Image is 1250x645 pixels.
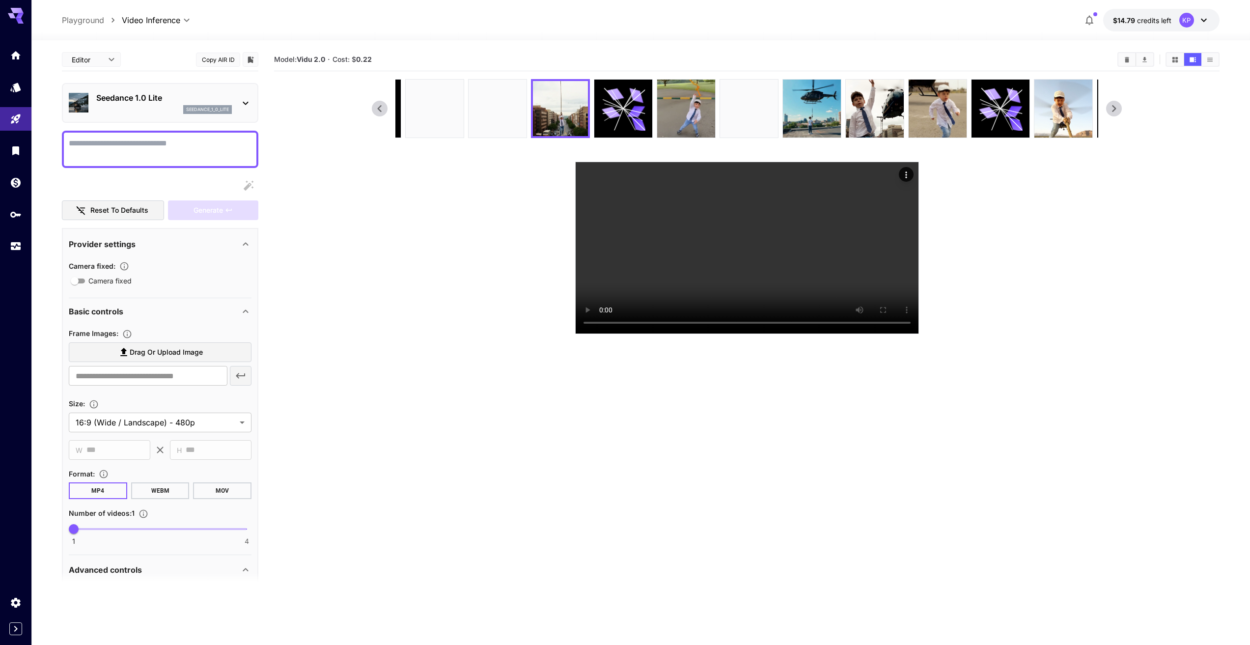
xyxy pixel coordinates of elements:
button: Upload frame images. [118,329,136,339]
div: Basic controls [69,300,251,323]
div: Advanced controls [69,558,251,582]
p: · [328,54,330,65]
div: Models [10,81,22,93]
b: Vidu 2.0 [297,55,325,63]
div: Provider settings [69,232,251,256]
button: Show media in list view [1201,53,1219,66]
span: W [76,445,83,456]
button: $14.78846KP [1103,9,1220,31]
span: Size : [69,399,85,408]
span: 4 [245,536,249,546]
button: Clear All [1118,53,1136,66]
button: Expand sidebar [9,622,22,635]
img: xYjaUEAAAAGSURBVAMATJfKz6UywnsAAAAASUVORK5CYII= [846,80,904,138]
p: Provider settings [69,238,136,250]
div: Library [10,144,22,157]
button: Download All [1136,53,1153,66]
span: Editor [72,55,102,65]
button: Show media in video view [1184,53,1201,66]
span: Camera fixed : [69,262,115,270]
img: 9U4B4dAAAABklEQVQDAEsxBcFOyj2WAAAAAElFTkSuQmCC [406,80,464,138]
span: $14.79 [1113,16,1137,25]
span: Video Inference [122,14,180,26]
button: MP4 [69,482,127,499]
span: Format : [69,470,95,478]
button: MOV [193,482,251,499]
span: Frame Images : [69,329,118,337]
span: Model: [274,55,325,63]
p: Basic controls [69,306,123,317]
nav: breadcrumb [62,14,122,26]
span: Camera fixed [88,276,132,286]
label: Drag or upload image [69,342,251,363]
span: 16:9 (Wide / Landscape) - 480p [76,417,236,428]
img: 9U4B4dAAAABklEQVQDAEsxBcFOyj2WAAAAAElFTkSuQmCC [469,80,527,138]
button: Specify how many videos to generate in a single request. Each video generation will be charged se... [135,509,152,519]
p: Advanced controls [69,564,142,576]
span: Number of videos : 1 [69,509,135,517]
div: $14.78846 [1113,15,1171,26]
div: Home [10,49,22,61]
button: Show media in grid view [1167,53,1184,66]
a: Playground [62,14,104,26]
div: Playground [10,113,22,125]
div: Clear AllDownload All [1117,52,1154,67]
button: Add to library [246,54,255,65]
div: Actions [899,167,914,182]
img: 8dwGHpAAAABklEQVQDAGXrti8GY2d5AAAAAElFTkSuQmCC [783,80,841,138]
div: Settings [10,596,22,609]
button: Reset to defaults [62,200,164,221]
b: 0.22 [356,55,372,63]
img: SzMXakAAAAASUVORK5CYII= [909,80,967,138]
div: API Keys [10,208,22,221]
span: Cost: $ [333,55,372,63]
button: Copy AIR ID [196,53,240,67]
span: credits left [1137,16,1171,25]
div: Wallet [10,176,22,189]
span: H [177,445,182,456]
p: seedance_1_0_lite [186,106,229,113]
img: rgp8MQAAAAZJREFUAwD8qg7h57PlpwAAAABJRU5ErkJggg== [1034,80,1092,138]
img: 9U4B4dAAAABklEQVQDAEsxBcFOyj2WAAAAAElFTkSuQmCC [720,80,778,138]
img: +abQ+4AAAABklEQVQDAK3PhcRJbRFsAAAAAElFTkSuQmCC [657,80,715,138]
div: Show media in grid viewShow media in video viewShow media in list view [1166,52,1220,67]
span: Drag or upload image [130,346,203,359]
span: 1 [72,536,75,546]
div: Seedance 1.0 Liteseedance_1_0_lite [69,88,251,118]
button: Choose the file format for the output video. [95,469,112,479]
p: Seedance 1.0 Lite [96,92,232,104]
div: Usage [10,240,22,252]
button: WEBM [131,482,190,499]
div: KP [1179,13,1194,28]
img: h7oAAAAASUVORK5CYII= [533,81,588,136]
button: Adjust the dimensions of the generated image by specifying its width and height in pixels, or sel... [85,399,103,409]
